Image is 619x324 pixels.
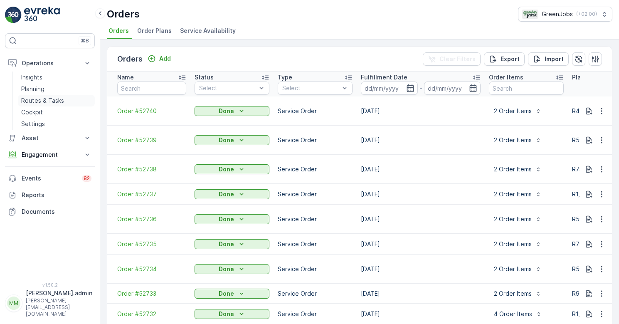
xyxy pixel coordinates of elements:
a: Events82 [5,170,95,187]
a: Order #52733 [117,289,186,298]
p: Reports [22,191,91,199]
p: Import [545,55,564,63]
span: Order #52732 [117,310,186,318]
img: Green_Jobs_Logo.png [522,10,538,19]
p: 4 Order Items [494,310,532,318]
a: Order #52734 [117,265,186,273]
span: Service Availability [180,27,236,35]
td: [DATE] [357,155,485,184]
div: MM [7,297,20,310]
p: Service Order [278,240,353,248]
p: Service Order [278,265,353,273]
a: Order #52739 [117,136,186,144]
a: Order #52738 [117,165,186,173]
p: Done [219,215,234,223]
p: Done [219,240,234,248]
a: Routes & Tasks [18,95,95,106]
p: Asset [22,134,78,142]
span: Orders [109,27,129,35]
p: Done [219,136,234,144]
p: Add [159,54,171,63]
button: Done [195,289,269,299]
input: Search [117,82,186,95]
span: R1,889.00 [572,310,600,317]
button: 2 Order Items [489,104,547,118]
p: Orders [107,7,140,21]
button: Done [195,264,269,274]
p: Documents [22,208,91,216]
button: Done [195,135,269,145]
button: Done [195,239,269,249]
a: Order #52737 [117,190,186,198]
span: v 1.50.2 [5,282,95,287]
p: Export [501,55,520,63]
p: Done [219,289,234,298]
p: Select [282,84,340,92]
a: Documents [5,203,95,220]
a: Settings [18,118,95,130]
p: Routes & Tasks [21,96,64,105]
td: [DATE] [357,205,485,234]
button: Export [484,52,525,66]
p: Done [219,165,234,173]
p: Operations [22,59,78,67]
p: 2 Order Items [494,190,532,198]
p: ( +02:00 ) [576,11,597,17]
p: Engagement [22,151,78,159]
span: R506.00 [572,136,596,143]
p: Status [195,73,214,82]
p: Cockpit [21,108,43,116]
input: dd/mm/yyyy [424,82,481,95]
a: Planning [18,83,95,95]
p: [PERSON_NAME][EMAIL_ADDRESS][DOMAIN_NAME] [26,297,92,317]
p: Orders [117,53,143,65]
button: Done [195,106,269,116]
a: Order #52740 [117,107,186,115]
p: Service Order [278,190,353,198]
button: Done [195,214,269,224]
p: Done [219,190,234,198]
button: MM[PERSON_NAME].admin[PERSON_NAME][EMAIL_ADDRESS][DOMAIN_NAME] [5,289,95,317]
p: 82 [84,175,90,182]
p: 2 Order Items [494,107,532,115]
button: GreenJobs(+02:00) [518,7,612,22]
button: 2 Order Items [489,287,547,300]
p: Service Order [278,107,353,115]
p: Clear Filters [439,55,476,63]
a: Cockpit [18,106,95,118]
button: Clear Filters [423,52,481,66]
img: logo [5,7,22,23]
p: Select [199,84,256,92]
td: [DATE] [357,184,485,205]
button: Operations [5,55,95,72]
td: [DATE] [357,234,485,255]
span: R506.00 [572,265,596,272]
button: Asset [5,130,95,146]
button: 2 Order Items [489,262,547,276]
p: Settings [21,120,45,128]
p: Planned Price [572,73,611,82]
a: Reports [5,187,95,203]
button: 2 Order Items [489,237,547,251]
button: 2 Order Items [489,134,547,147]
p: 2 Order Items [494,136,532,144]
p: Fulfillment Date [361,73,407,82]
a: Order #52735 [117,240,186,248]
p: Done [219,310,234,318]
a: Order #52736 [117,215,186,223]
p: 2 Order Items [494,215,532,223]
p: 2 Order Items [494,240,532,248]
td: [DATE] [357,255,485,284]
span: R450.00 [572,107,596,114]
button: 4 Order Items [489,307,547,321]
span: R506.00 [572,215,596,223]
button: Engagement [5,146,95,163]
button: Import [528,52,569,66]
p: Service Order [278,310,353,318]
